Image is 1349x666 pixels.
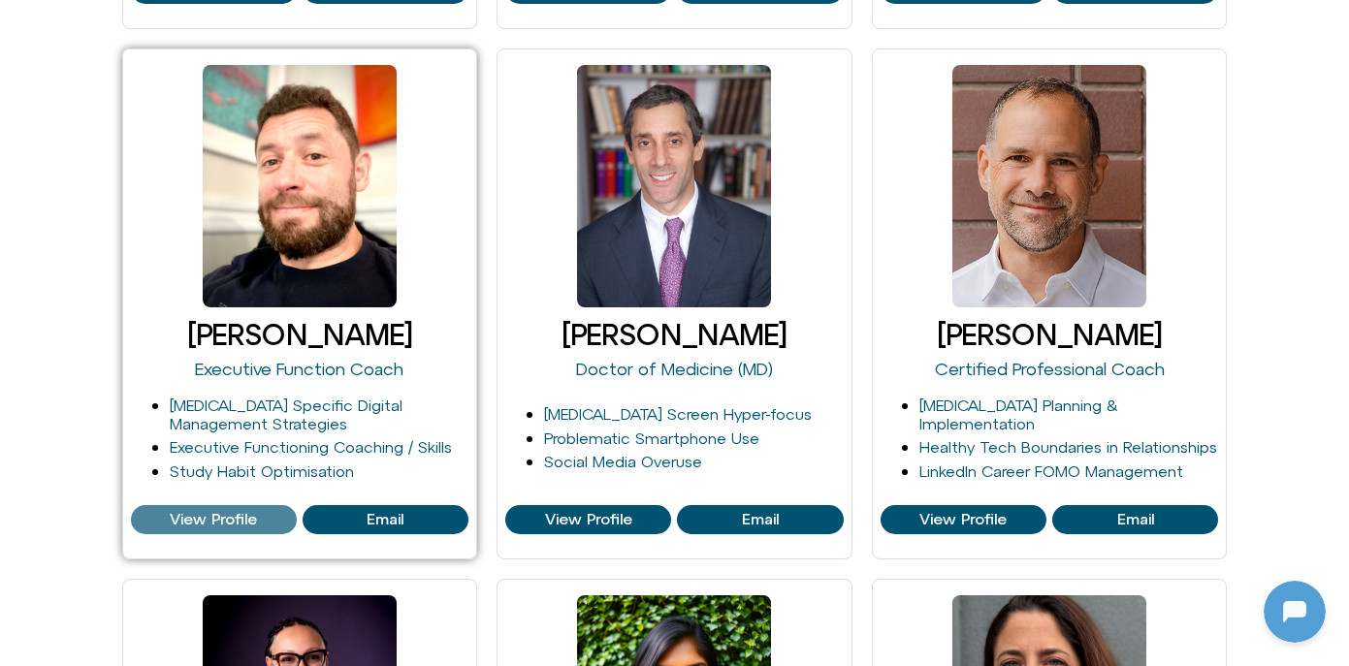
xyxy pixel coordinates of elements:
[505,505,671,534] a: View Profile of David Goldenberg
[170,511,257,528] span: View Profile
[562,318,787,351] a: [PERSON_NAME]
[544,453,702,470] a: Social Media Overuse
[677,505,843,534] a: View Profile of David Goldenberg
[1117,511,1154,528] span: Email
[576,359,773,379] a: Doctor of Medicine (MD)
[1052,505,1218,534] a: View Profile of Eli Singer
[367,511,403,528] span: Email
[1264,581,1326,643] iframe: Botpress
[195,359,403,379] a: Executive Function Coach
[187,318,412,351] a: [PERSON_NAME]
[545,511,632,528] span: View Profile
[544,429,759,447] a: Problematic Smartphone Use
[881,505,1046,534] a: View Profile of Eli Singer
[170,462,354,480] a: Study Habit Optimisation
[303,505,468,534] a: View Profile of Craig Selinger
[919,511,1007,528] span: View Profile
[919,438,1217,456] a: Healthy Tech Boundaries in Relationships
[919,462,1183,480] a: LinkedIn Career FOMO Management
[170,396,402,432] a: [MEDICAL_DATA] Specific Digital Management Strategies
[937,318,1162,351] a: [PERSON_NAME]
[544,405,812,423] a: [MEDICAL_DATA] Screen Hyper-focus
[919,396,1117,432] a: [MEDICAL_DATA] Planning & Implementation
[170,438,452,456] a: Executive Functioning Coaching / Skills
[131,505,297,534] a: View Profile of Craig Selinger
[935,359,1165,379] a: Certified Professional Coach
[742,511,779,528] span: Email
